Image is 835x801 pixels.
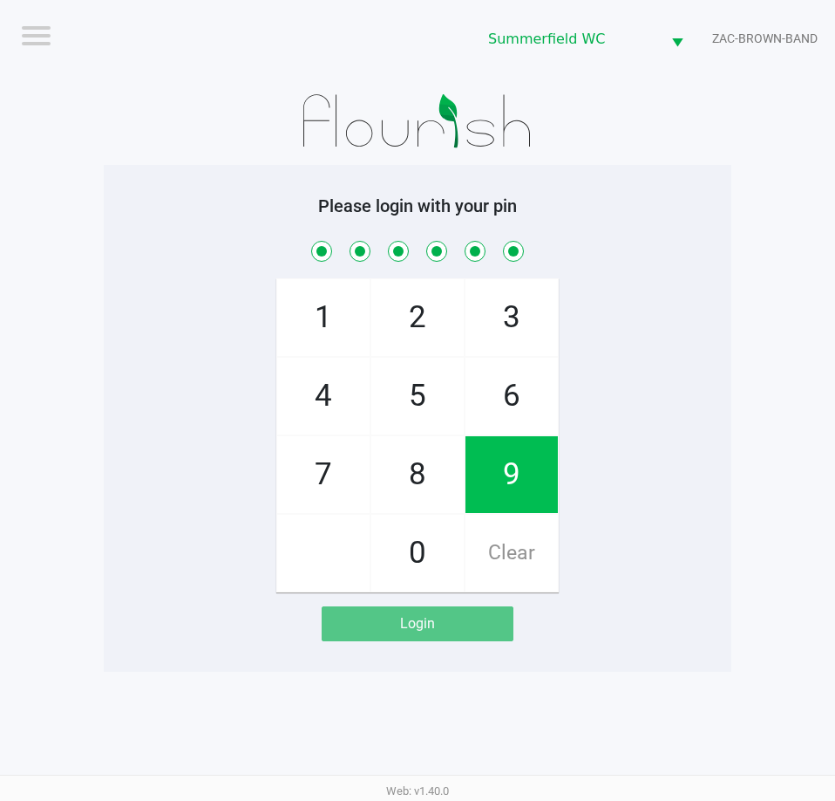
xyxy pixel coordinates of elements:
span: 3 [465,279,558,356]
span: Summerfield WC [488,29,650,50]
span: 2 [371,279,464,356]
span: ZAC-BROWN-BAND [712,30,818,48]
span: Web: v1.40.0 [386,784,449,798]
span: 7 [277,436,370,513]
span: 0 [371,515,464,592]
span: 5 [371,358,464,435]
span: 1 [277,279,370,356]
span: 6 [465,358,558,435]
h5: Please login with your pin [117,195,718,216]
button: Select [661,18,694,59]
span: 8 [371,436,464,513]
span: 9 [465,436,558,513]
span: 4 [277,358,370,435]
span: Clear [465,515,558,592]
